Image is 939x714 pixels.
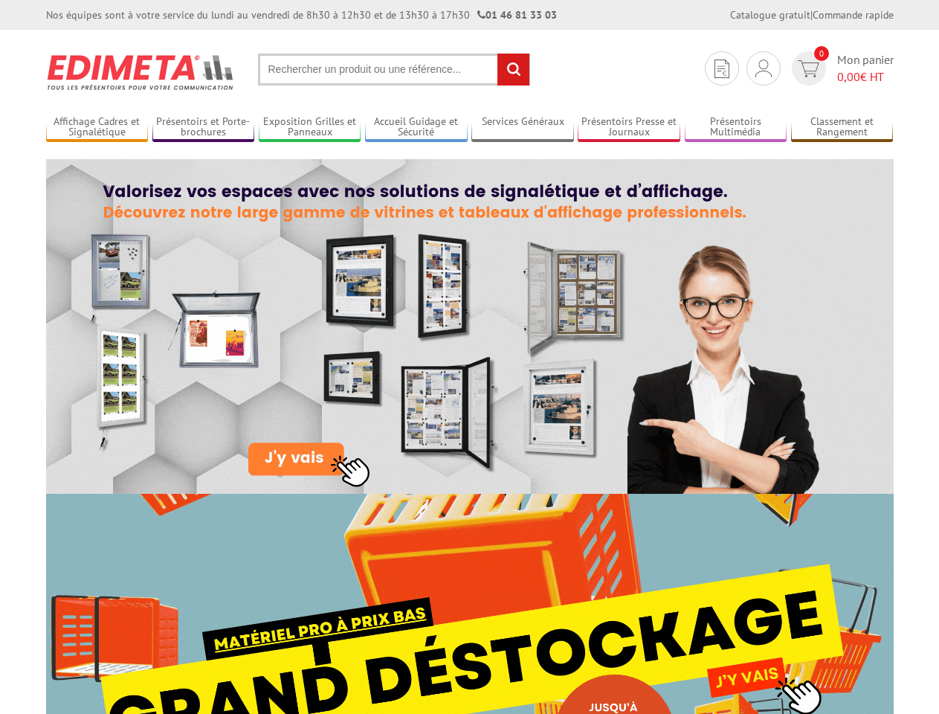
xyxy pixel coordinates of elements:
[813,8,894,22] a: Commande rapide
[152,115,255,140] a: Présentoirs et Porte-brochures
[497,54,529,86] input: rechercher
[814,46,829,61] span: 0
[685,115,787,140] a: Présentoirs Multimédia
[477,8,557,22] strong: 01 46 81 33 03
[837,51,894,86] span: Mon panier
[837,68,894,86] span: € HT
[714,59,729,78] img: devis rapide
[730,7,894,22] div: |
[755,59,772,77] img: devis rapide
[837,69,860,84] span: 0,00
[365,115,468,140] a: Accueil Guidage et Sécurité
[788,51,894,86] a: devis rapide 0 Mon panier 0,00€ HT
[578,115,680,140] a: Présentoirs Presse et Journaux
[798,60,819,77] img: devis rapide
[791,115,894,140] a: Classement et Rangement
[46,45,236,100] img: Présentoir, panneau, stand - Edimeta - PLV, affichage, mobilier bureau, entreprise
[46,7,557,22] div: Nos équipes sont à votre service du lundi au vendredi de 8h30 à 12h30 et de 13h30 à 17h30
[259,115,361,140] a: Exposition Grilles et Panneaux
[46,115,149,140] a: Affichage Cadres et Signalétique
[730,8,810,22] a: Catalogue gratuit
[471,115,574,140] a: Services Généraux
[258,54,530,86] input: Rechercher un produit ou une référence...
